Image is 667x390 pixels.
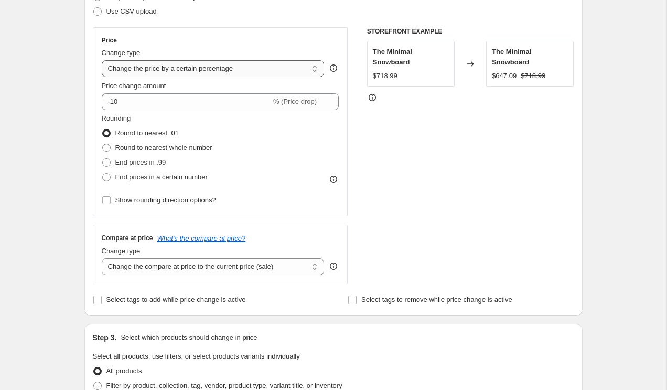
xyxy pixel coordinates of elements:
[102,234,153,242] h3: Compare at price
[115,196,216,204] span: Show rounding direction options?
[373,71,397,81] div: $718.99
[106,296,246,304] span: Select tags to add while price change is active
[115,173,208,181] span: End prices in a certain number
[106,367,142,375] span: All products
[328,63,339,73] div: help
[93,352,300,360] span: Select all products, use filters, or select products variants individually
[93,332,117,343] h2: Step 3.
[102,82,166,90] span: Price change amount
[361,296,512,304] span: Select tags to remove while price change is active
[106,7,157,15] span: Use CSV upload
[121,332,257,343] p: Select which products should change in price
[373,48,412,66] span: The Minimal Snowboard
[102,49,141,57] span: Change type
[367,27,574,36] h6: STOREFRONT EXAMPLE
[157,234,246,242] button: What's the compare at price?
[102,36,117,45] h3: Price
[102,93,271,110] input: -15
[115,158,166,166] span: End prices in .99
[328,261,339,272] div: help
[521,71,545,81] strike: $718.99
[492,48,531,66] span: The Minimal Snowboard
[273,97,317,105] span: % (Price drop)
[102,247,141,255] span: Change type
[102,114,131,122] span: Rounding
[115,144,212,151] span: Round to nearest whole number
[106,382,342,389] span: Filter by product, collection, tag, vendor, product type, variant title, or inventory
[115,129,179,137] span: Round to nearest .01
[492,71,517,81] div: $647.09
